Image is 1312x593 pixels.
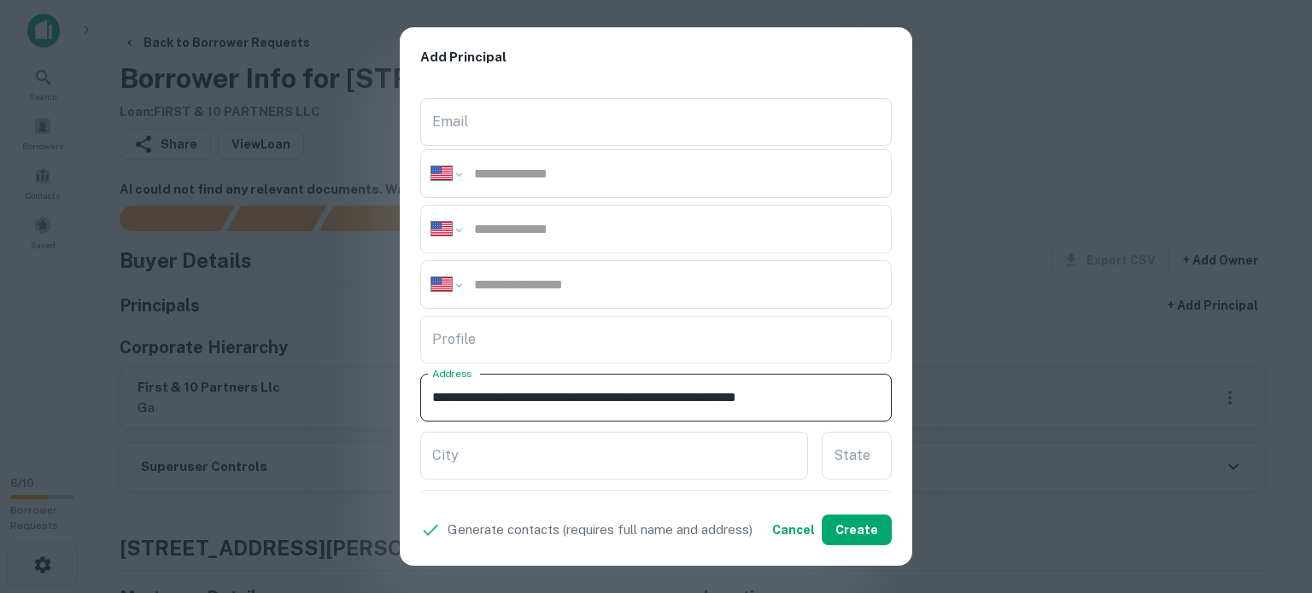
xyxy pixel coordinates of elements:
h2: Add Principal [400,27,912,88]
button: Create [822,515,892,545]
label: Address [432,366,471,381]
button: Cancel [765,515,822,545]
p: Generate contacts (requires full name and address) [448,520,753,540]
iframe: Chat Widget [1227,456,1312,538]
